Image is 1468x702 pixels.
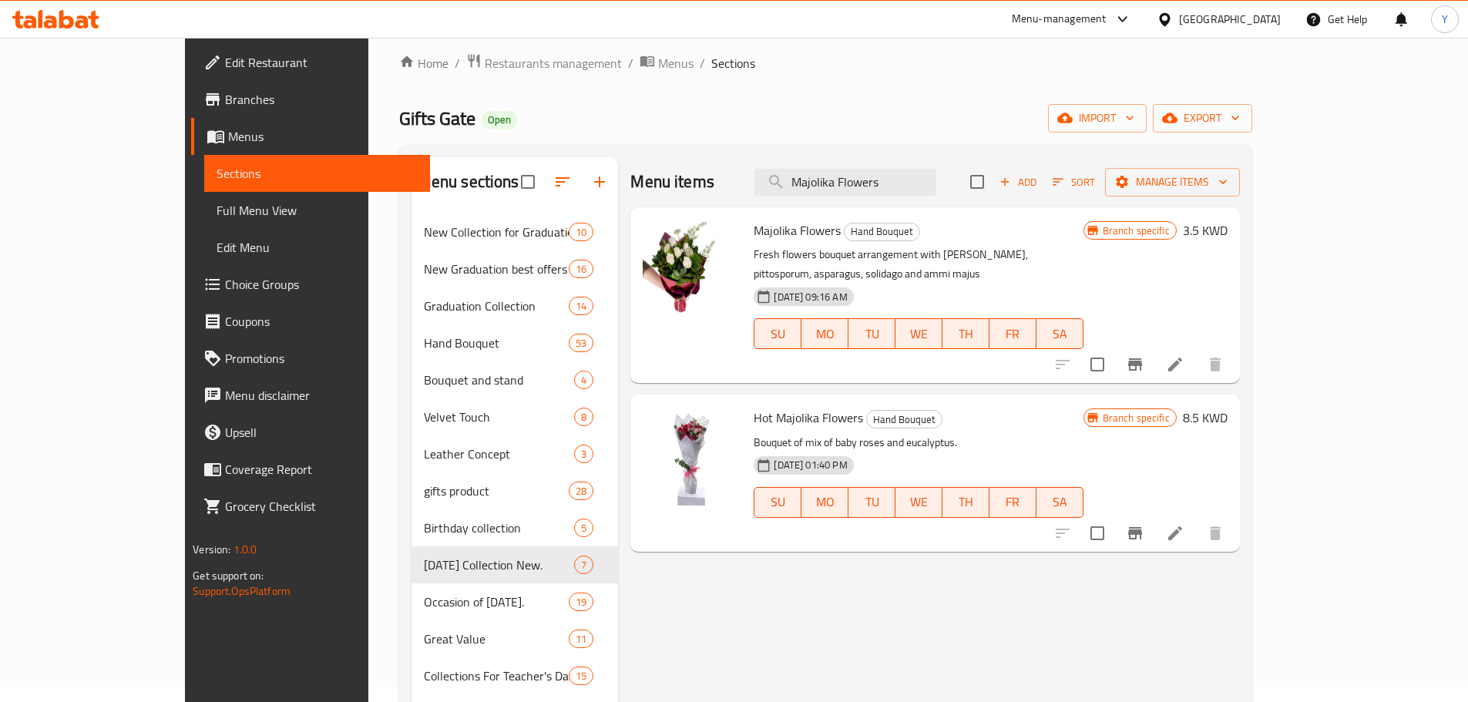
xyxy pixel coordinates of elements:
div: Velvet Touch8 [412,398,619,435]
button: Add [993,170,1043,194]
span: Add [997,173,1039,191]
div: Birthday collection5 [412,509,619,546]
button: WE [895,487,942,518]
a: Support.OpsPlatform [193,581,291,601]
span: Edit Restaurant [225,53,418,72]
a: Upsell [191,414,430,451]
button: MO [801,487,848,518]
div: Great Value11 [412,620,619,657]
button: WE [895,318,942,349]
div: Velvet Touch [424,408,575,426]
a: Coverage Report [191,451,430,488]
h6: 3.5 KWD [1183,220,1228,241]
button: Branch-specific-item [1117,515,1154,552]
span: SU [761,491,795,513]
span: 7 [575,558,593,573]
button: TH [942,318,989,349]
h2: Menu sections [418,170,519,193]
a: Edit menu item [1166,524,1184,542]
a: Edit Restaurant [191,44,430,81]
span: Menus [658,54,694,72]
div: items [569,334,593,352]
span: import [1060,109,1134,128]
span: Select all sections [512,166,544,198]
div: items [574,556,593,574]
span: SA [1043,323,1077,345]
div: Great Value [424,630,569,648]
a: Sections [204,155,430,192]
span: Collections For Teacher's Day. [424,667,569,685]
span: Add item [993,170,1043,194]
span: Leather Concept [424,445,575,463]
span: Menu disclaimer [225,386,418,405]
a: Menus [191,118,430,155]
div: Occasion of [DATE].19 [412,583,619,620]
span: Select to update [1081,517,1114,549]
div: Open [482,111,517,129]
div: Graduation Collection14 [412,287,619,324]
span: MO [808,323,842,345]
span: 8 [575,410,593,425]
span: New Graduation best offers [424,260,569,278]
div: Hand Bouquet [844,223,920,241]
a: Grocery Checklist [191,488,430,525]
span: Version: [193,539,230,559]
a: Coupons [191,303,430,340]
div: New Collection for Graduation 202510 [412,213,619,250]
span: Manage items [1117,173,1228,192]
a: Menus [640,53,694,73]
span: Full Menu View [217,201,418,220]
a: Choice Groups [191,266,430,303]
span: Branch specific [1097,411,1176,425]
button: delete [1197,515,1234,552]
span: 19 [569,595,593,610]
span: Sort [1053,173,1095,191]
a: Menu disclaimer [191,377,430,414]
a: Edit menu item [1166,355,1184,374]
div: items [569,667,593,685]
span: FR [996,323,1030,345]
div: gifts product28 [412,472,619,509]
button: Branch-specific-item [1117,346,1154,383]
span: Upsell [225,423,418,442]
h6: 8.5 KWD [1183,407,1228,428]
p: Bouquet of mix of baby roses and eucalyptus. [754,433,1083,452]
span: Hand Bouquet [424,334,569,352]
span: 4 [575,373,593,388]
div: items [569,482,593,500]
span: Branches [225,90,418,109]
div: gifts product [424,482,569,500]
span: Coverage Report [225,460,418,479]
button: delete [1197,346,1234,383]
span: SA [1043,491,1077,513]
a: Edit Menu [204,229,430,266]
span: [DATE] 09:16 AM [768,290,853,304]
div: [GEOGRAPHIC_DATA] [1179,11,1281,28]
span: 5 [575,521,593,536]
h2: Menu items [630,170,714,193]
div: items [574,408,593,426]
button: SU [754,318,801,349]
div: items [569,223,593,241]
div: items [574,519,593,537]
span: Gifts Gate [399,101,475,136]
button: SA [1036,318,1083,349]
span: Graduation Collection [424,297,569,315]
span: Occasion of [DATE]. [424,593,569,611]
span: Select to update [1081,348,1114,381]
span: 15 [569,669,593,684]
span: SU [761,323,795,345]
button: SA [1036,487,1083,518]
span: export [1165,109,1240,128]
span: Branch specific [1097,223,1176,238]
span: 3 [575,447,593,462]
span: Sections [711,54,755,72]
button: TU [848,318,895,349]
div: items [574,371,593,389]
a: Branches [191,81,430,118]
span: Birthday collection [424,519,575,537]
div: Bouquet and stand [424,371,575,389]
